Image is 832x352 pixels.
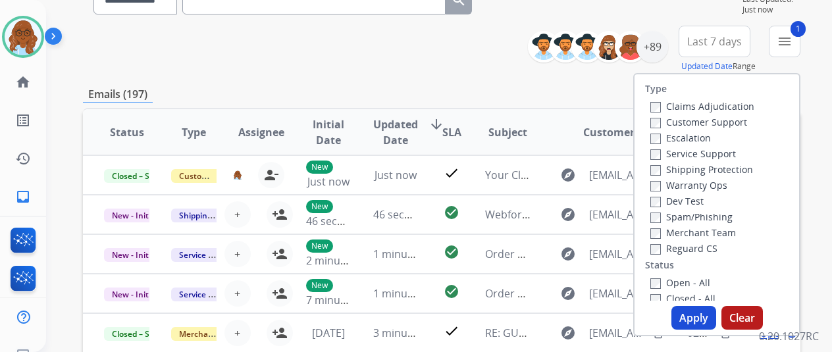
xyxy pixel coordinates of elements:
mat-icon: check_circle [444,284,459,299]
span: Type [182,124,206,140]
input: Open - All [650,278,661,289]
label: Dev Test [650,195,704,207]
input: Merchant Team [650,228,661,239]
mat-icon: person_add [272,286,288,301]
span: 7 minutes ago [306,293,377,307]
mat-icon: list_alt [15,113,31,128]
button: + [224,201,251,228]
span: [EMAIL_ADDRESS][DOMAIN_NAME] [589,325,644,341]
span: + [234,325,240,341]
span: [EMAIL_ADDRESS][DOMAIN_NAME] [589,207,644,222]
span: New - Initial [104,288,165,301]
mat-icon: explore [560,207,576,222]
span: RE: GUEST [PERSON_NAME]/ SO# 624G669934 [485,326,712,340]
p: New [306,200,333,213]
mat-icon: person_add [272,207,288,222]
span: 46 seconds ago [306,214,383,228]
mat-icon: explore [560,325,576,341]
span: Order 3362259159 [485,247,577,261]
input: Reguard CS [650,244,661,255]
p: New [306,239,333,253]
span: Order a824670f-cdf2-4d25-9830-2e74b01534b4 [485,286,717,301]
img: agent-avatar [233,170,242,180]
span: Status [110,124,144,140]
mat-icon: inbox [15,189,31,205]
span: Your Claim Has Been Approved! [485,168,642,182]
p: New [306,161,333,174]
span: Customer [583,124,635,140]
button: + [224,320,251,346]
span: Closed – Solved [104,169,177,183]
input: Shipping Protection [650,165,661,176]
mat-icon: person_remove [263,167,279,183]
button: Clear [721,306,763,330]
button: + [224,280,251,307]
span: [EMAIL_ADDRESS][DOMAIN_NAME] [589,286,644,301]
label: Escalation [650,132,711,144]
input: Dev Test [650,197,661,207]
label: Status [645,259,674,272]
input: Claims Adjudication [650,102,661,113]
span: Just now [307,174,350,189]
span: 1 minute ago [373,247,438,261]
span: Assignee [238,124,284,140]
label: Spam/Phishing [650,211,733,223]
label: Type [645,82,667,95]
mat-icon: check_circle [444,205,459,220]
mat-icon: check [444,165,459,181]
mat-icon: check_circle [444,244,459,260]
label: Service Support [650,147,736,160]
input: Closed - All [650,294,661,305]
span: + [234,207,240,222]
mat-icon: explore [560,167,576,183]
span: Webform from [EMAIL_ADDRESS][DOMAIN_NAME] on [DATE] [485,207,783,222]
label: Shipping Protection [650,163,753,176]
label: Customer Support [650,116,747,128]
span: Subject [488,124,527,140]
span: Shipping Protection [171,209,261,222]
span: Service Support [171,248,246,262]
label: Open - All [650,276,710,289]
span: [EMAIL_ADDRESS][DOMAIN_NAME] [589,167,644,183]
span: 1 [791,21,806,37]
mat-icon: home [15,74,31,90]
img: avatar [5,18,41,55]
button: Updated Date [681,61,733,72]
span: [DATE] [312,326,345,340]
span: 46 seconds ago [373,207,450,222]
span: Customer Support [171,169,257,183]
span: Updated Date [373,116,418,148]
span: Range [681,61,756,72]
button: Last 7 days [679,26,750,57]
input: Warranty Ops [650,181,661,191]
span: Initial Date [306,116,351,148]
label: Reguard CS [650,242,717,255]
mat-icon: check [444,323,459,339]
span: SLA [442,124,461,140]
input: Escalation [650,134,661,144]
input: Spam/Phishing [650,213,661,223]
span: Service Support [171,288,246,301]
input: Customer Support [650,118,661,128]
span: + [234,286,240,301]
label: Claims Adjudication [650,100,754,113]
mat-icon: history [15,151,31,166]
span: 3 minutes ago [373,326,444,340]
div: +89 [637,31,668,63]
span: New - Initial [104,248,165,262]
span: Merchant Team [171,327,247,341]
span: Just now [742,5,800,15]
span: + [234,246,240,262]
span: Closed – Solved [104,327,177,341]
button: 1 [769,26,800,57]
mat-icon: explore [560,286,576,301]
p: Emails (197) [83,86,153,103]
mat-icon: person_add [272,246,288,262]
p: 0.20.1027RC [759,328,819,344]
button: + [224,241,251,267]
span: 2 minutes ago [306,253,377,268]
span: 1 minute ago [373,286,438,301]
label: Merchant Team [650,226,736,239]
button: Apply [671,306,716,330]
label: Warranty Ops [650,179,727,191]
